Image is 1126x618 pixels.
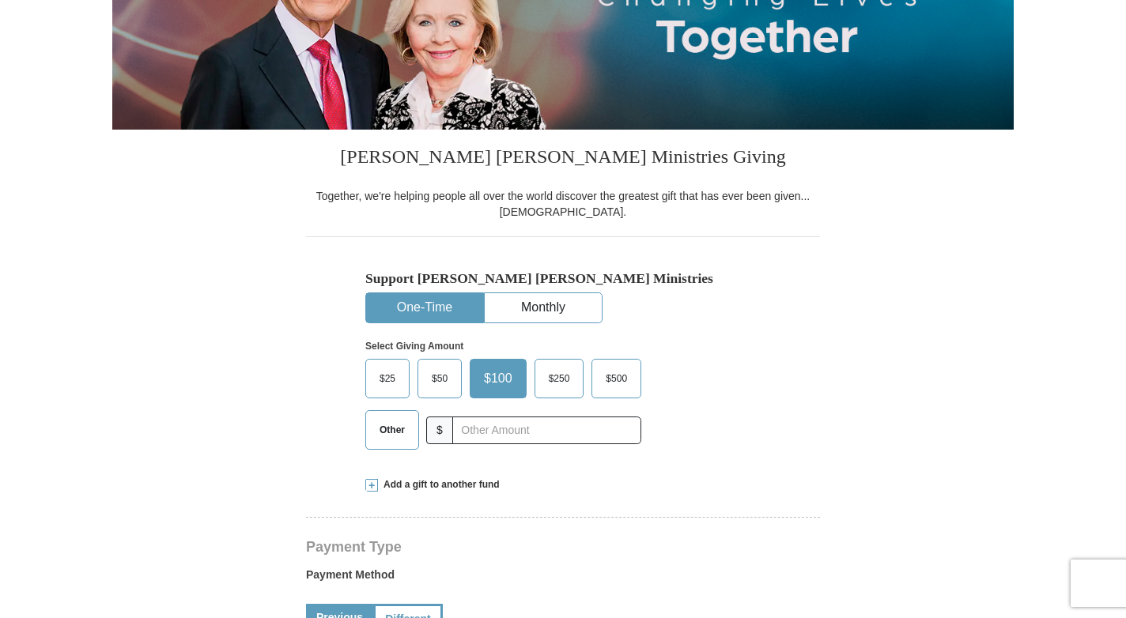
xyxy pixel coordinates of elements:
[365,270,761,287] h5: Support [PERSON_NAME] [PERSON_NAME] Ministries
[306,541,820,553] h4: Payment Type
[452,416,641,444] input: Other Amount
[366,293,483,322] button: One-Time
[372,367,403,390] span: $25
[426,416,453,444] span: $
[476,367,520,390] span: $100
[541,367,578,390] span: $250
[372,418,413,442] span: Other
[306,130,820,188] h3: [PERSON_NAME] [PERSON_NAME] Ministries Giving
[424,367,455,390] span: $50
[598,367,635,390] span: $500
[365,341,463,352] strong: Select Giving Amount
[485,293,602,322] button: Monthly
[306,188,820,220] div: Together, we're helping people all over the world discover the greatest gift that has ever been g...
[306,567,820,590] label: Payment Method
[378,478,500,492] span: Add a gift to another fund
